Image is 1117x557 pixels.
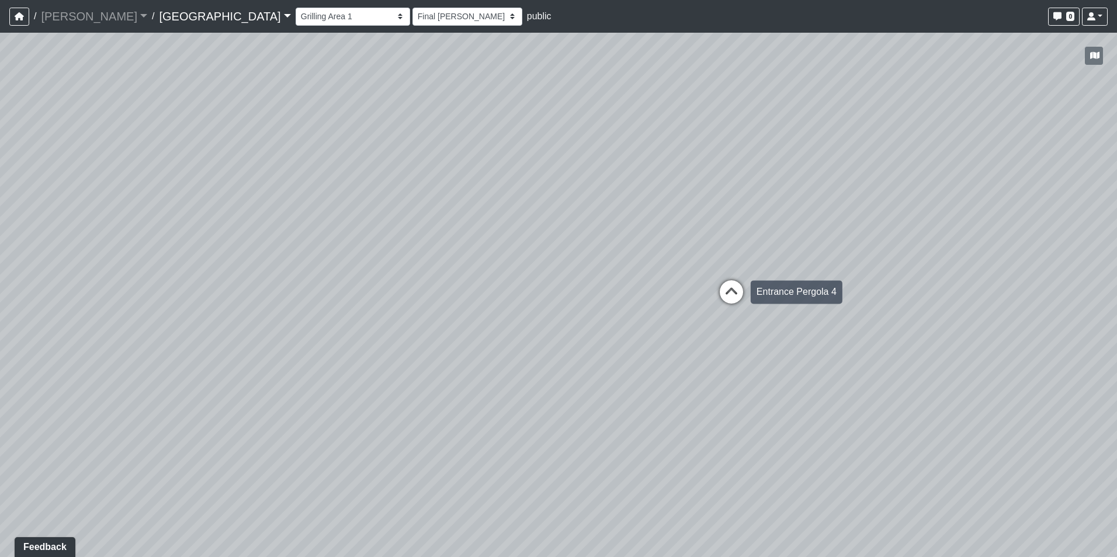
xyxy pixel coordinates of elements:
[9,534,78,557] iframe: Ybug feedback widget
[147,5,159,28] span: /
[751,280,842,304] div: Entrance Pergola 4
[29,5,41,28] span: /
[1048,8,1080,26] button: 0
[1066,12,1074,21] span: 0
[527,11,551,21] span: public
[41,5,147,28] a: [PERSON_NAME]
[159,5,290,28] a: [GEOGRAPHIC_DATA]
